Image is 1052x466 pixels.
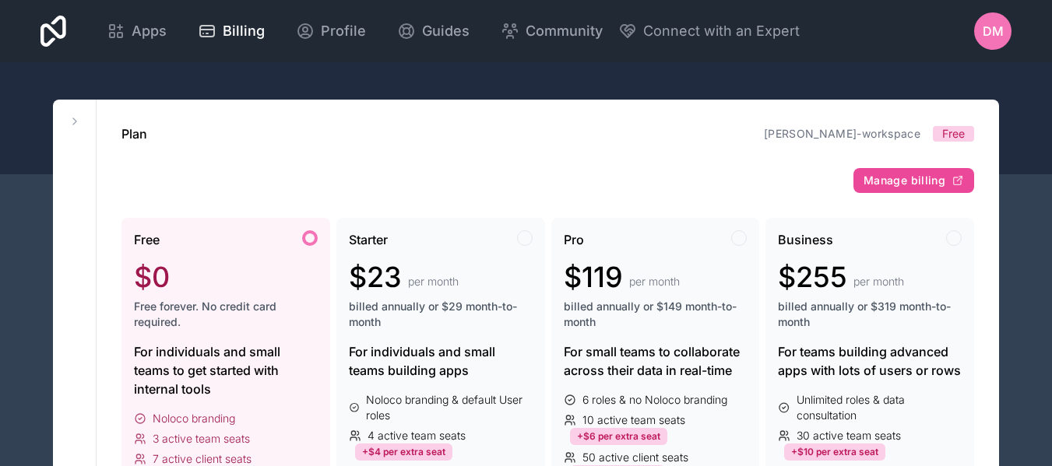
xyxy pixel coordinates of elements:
[526,20,603,42] span: Community
[153,411,235,426] span: Noloco branding
[570,428,667,445] div: +$6 per extra seat
[764,127,920,140] a: [PERSON_NAME]-workspace
[643,20,800,42] span: Connect with an Expert
[797,392,962,423] span: Unlimited roles & data consultation
[564,230,584,249] span: Pro
[784,443,885,461] div: +$10 per extra seat
[349,261,402,293] span: $23
[618,20,800,42] button: Connect with an Expert
[853,168,974,193] button: Manage billing
[349,342,533,380] div: For individuals and small teams building apps
[385,14,482,48] a: Guides
[134,261,170,293] span: $0
[408,274,459,289] span: per month
[134,230,160,249] span: Free
[121,124,147,143] h1: Plan
[349,230,388,249] span: Starter
[629,274,680,289] span: per month
[983,22,1004,40] span: DM
[564,299,748,330] span: billed annually or $149 month-to-month
[355,443,452,461] div: +$4 per extra seat
[223,20,265,42] span: Billing
[185,14,277,48] a: Billing
[778,342,962,380] div: For teams building advanced apps with lots of users or rows
[564,261,623,293] span: $119
[321,20,366,42] span: Profile
[864,173,945,187] span: Manage billing
[349,299,533,330] span: billed annually or $29 month-to-month
[999,413,1036,450] iframe: Intercom live chat
[94,14,179,48] a: Apps
[778,261,847,293] span: $255
[422,20,470,42] span: Guides
[283,14,378,48] a: Profile
[942,126,965,142] span: Free
[582,392,727,408] span: 6 roles & no Noloco branding
[368,428,466,443] span: 4 active team seats
[132,20,167,42] span: Apps
[564,342,748,380] div: For small teams to collaborate across their data in real-time
[778,230,833,249] span: Business
[582,412,685,428] span: 10 active team seats
[582,450,688,465] span: 50 active client seats
[853,274,904,289] span: per month
[153,431,250,447] span: 3 active team seats
[488,14,615,48] a: Community
[134,342,318,398] div: For individuals and small teams to get started with internal tools
[778,299,962,330] span: billed annually or $319 month-to-month
[366,392,532,423] span: Noloco branding & default User roles
[134,299,318,330] span: Free forever. No credit card required.
[797,428,901,443] span: 30 active team seats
